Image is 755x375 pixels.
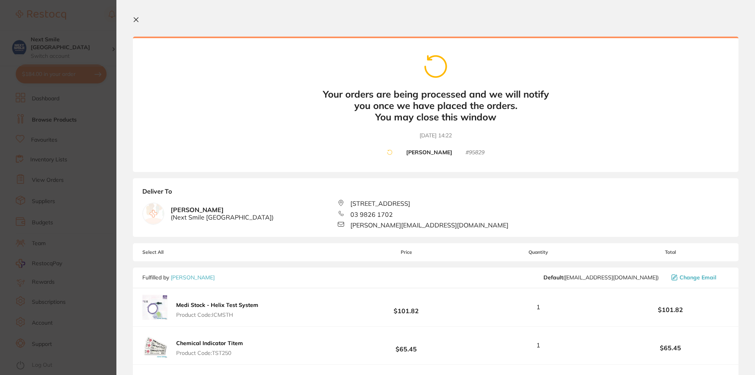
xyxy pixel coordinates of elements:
[174,301,261,318] button: Medi Stock - Helix Test System Product Code:ICMSTH
[171,274,215,281] a: [PERSON_NAME]
[142,188,729,200] b: Deliver To
[142,333,168,358] img: bzM4a3kyNQ
[420,132,452,140] time: [DATE] 14:22
[143,203,164,224] img: empty.jpg
[536,342,540,349] span: 1
[350,222,508,229] span: [PERSON_NAME][EMAIL_ADDRESS][DOMAIN_NAME]
[536,303,540,310] span: 1
[176,340,243,347] b: Chemical Indicator Titem
[612,344,729,351] b: $65.45
[348,338,465,353] b: $65.45
[142,295,168,320] img: Y3M2MTdxdQ
[669,274,729,281] button: Change Email
[176,350,243,356] span: Product Code: TST250
[142,249,221,255] span: Select All
[176,312,258,318] span: Product Code: ICMSTH
[171,214,274,221] span: ( Next Smile [GEOGRAPHIC_DATA] )
[318,89,554,122] b: Your orders are being processed and we will notify you once we have placed the orders. You may cl...
[348,249,465,255] span: Price
[142,274,215,281] p: Fulfilled by
[612,249,729,255] span: Total
[174,340,245,356] button: Chemical Indicator Titem Product Code:TST250
[465,249,612,255] span: Quantity
[420,51,452,83] img: cart-spinner.png
[679,274,716,281] span: Change Email
[176,301,258,308] b: Medi Stock - Helix Test System
[612,306,729,313] b: $101.82
[466,149,484,156] small: # 95829
[543,274,563,281] b: Default
[543,274,659,281] span: save@adamdental.com.au
[350,211,393,218] span: 03 9826 1702
[386,149,393,156] img: cart-spinner.png
[348,300,465,314] b: $101.82
[350,200,410,207] span: [STREET_ADDRESS]
[406,149,452,156] b: [PERSON_NAME]
[171,206,274,221] b: [PERSON_NAME]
